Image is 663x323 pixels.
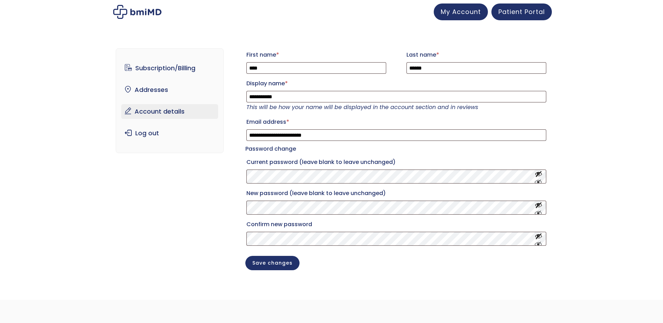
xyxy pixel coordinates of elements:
[246,219,546,230] label: Confirm new password
[535,170,542,183] button: Show password
[246,116,546,128] label: Email address
[535,232,542,245] button: Show password
[246,157,546,168] label: Current password (leave blank to leave unchanged)
[498,7,545,16] span: Patient Portal
[406,49,546,60] label: Last name
[246,49,386,60] label: First name
[246,188,546,199] label: New password (leave blank to leave unchanged)
[121,82,218,97] a: Addresses
[245,256,300,270] button: Save changes
[246,78,546,89] label: Display name
[246,103,478,111] em: This will be how your name will be displayed in the account section and in reviews
[116,48,224,153] nav: Account pages
[535,201,542,214] button: Show password
[491,3,552,20] a: Patient Portal
[245,144,296,154] legend: Password change
[113,5,161,19] img: My account
[121,126,218,141] a: Log out
[434,3,488,20] a: My Account
[121,61,218,76] a: Subscription/Billing
[441,7,481,16] span: My Account
[121,104,218,119] a: Account details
